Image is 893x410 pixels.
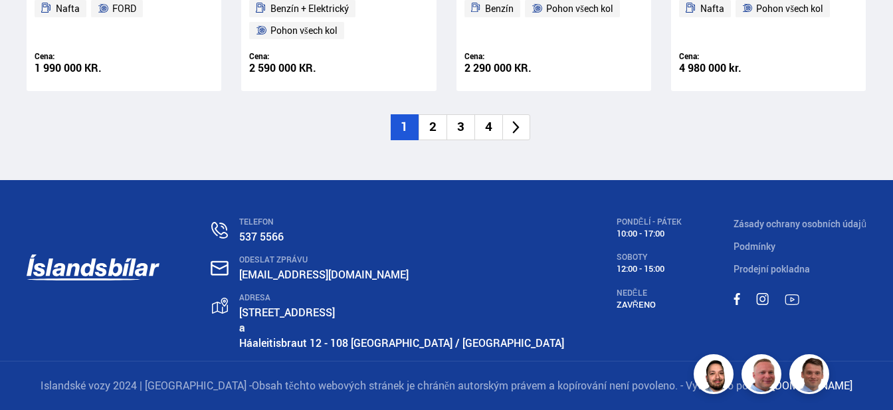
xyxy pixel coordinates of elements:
font: Pohon všech kol [546,2,613,15]
font: Benzín [485,2,514,15]
font: 12:00 - 15:00 [617,262,664,274]
img: FbJEzSuNWCJXmdc-.webp [791,356,831,396]
img: nhp88E3Fdnt1Opn2.png [696,356,736,396]
img: gp4YpyYFnEr45R34.svg [212,298,228,314]
font: SOBOTY [617,251,647,262]
font: TELEFON [239,216,274,227]
img: nHj8e-n-aHgjukTg.svg [211,260,229,276]
font: Nafta [700,2,724,15]
font: Obsah těchto webových stránek je chráněn autorským právem a kopírování není povoleno. [252,378,678,393]
font: 2 [429,118,437,135]
font: Cena: [679,51,699,61]
font: NEDĚLE [617,287,647,298]
font: 10:00 - 17:00 [617,227,664,239]
font: ADRESA [239,292,270,302]
font: 4 980 000 kr. [679,60,742,75]
a: 537 5566 [239,229,284,244]
font: Cena: [35,51,54,61]
font: 1 990 000 KR. [35,60,102,75]
font: Pohon všech kol [756,2,823,15]
font: Benzín + Elektrický [270,2,349,15]
font: FORD [112,2,136,15]
font: Pohon všech kol [270,24,337,37]
a: Prodejní pokladna [734,262,810,275]
a: Háaleitisbraut 12 - 108 [GEOGRAPHIC_DATA] / [GEOGRAPHIC_DATA] [239,336,564,350]
font: ZAVŘENO [617,298,656,310]
font: 1 [401,118,408,135]
font: Nafta [56,2,80,15]
font: 4 [485,118,492,135]
font: Cena: [464,51,484,61]
font: 2 590 000 KR. [249,60,316,75]
img: n0V2lOsqF3l1V2iz.svg [211,222,228,239]
a: [STREET_ADDRESS] [239,305,335,320]
a: [EMAIL_ADDRESS][DOMAIN_NAME] [239,267,409,282]
font: - Vytvořeno pomocí [680,378,772,393]
button: Otevřít rozhraní chatu LiveChat [11,5,50,45]
img: siFngHWaQ9KaOqBr.png [744,356,783,396]
a: Podmínky [734,240,775,253]
a: Zásady ochrany osobních údajů [734,217,866,230]
font: PONDĚLÍ - PÁTEK [617,216,682,227]
font: a [239,320,245,335]
font: Cena: [249,51,269,61]
font: 3 [457,118,464,135]
font: Islandské vozy 2024 | [GEOGRAPHIC_DATA] - [41,378,252,393]
font: ODESLAT ZPRÁVU [239,254,308,264]
font: 2 290 000 KR. [464,60,532,75]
